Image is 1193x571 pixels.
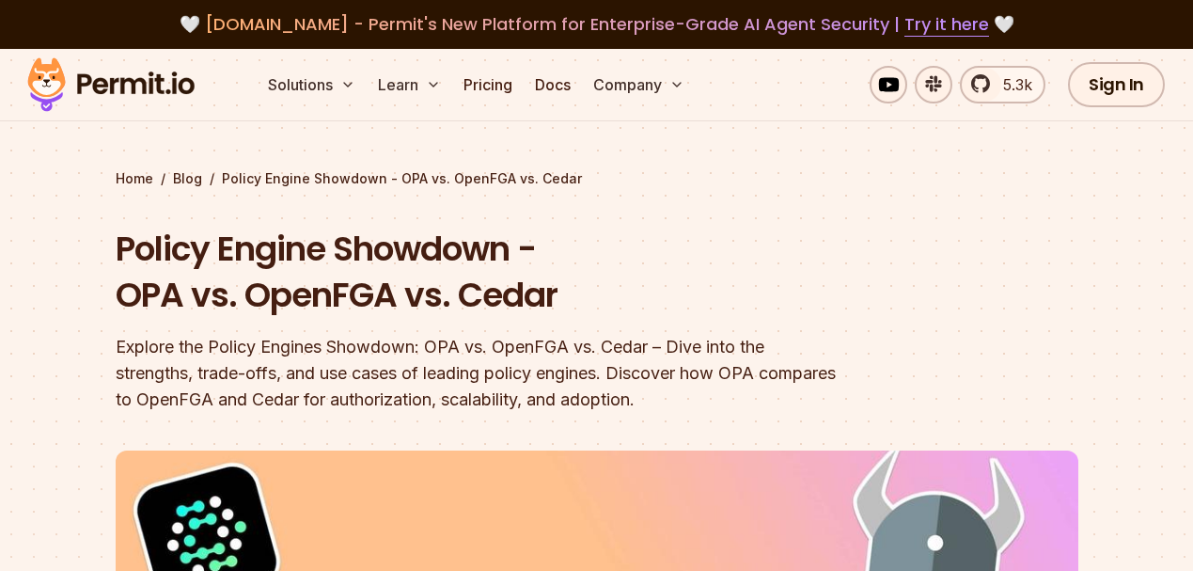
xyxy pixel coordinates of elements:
span: 5.3k [992,73,1032,96]
a: Home [116,169,153,188]
img: Permit logo [19,53,203,117]
h1: Policy Engine Showdown - OPA vs. OpenFGA vs. Cedar [116,226,838,319]
a: 5.3k [960,66,1045,103]
a: Try it here [904,12,989,37]
a: Blog [173,169,202,188]
a: Docs [527,66,578,103]
button: Solutions [260,66,363,103]
a: Sign In [1068,62,1165,107]
button: Learn [370,66,448,103]
span: [DOMAIN_NAME] - Permit's New Platform for Enterprise-Grade AI Agent Security | [205,12,989,36]
button: Company [586,66,692,103]
div: / / [116,169,1078,188]
a: Pricing [456,66,520,103]
div: Explore the Policy Engines Showdown: OPA vs. OpenFGA vs. Cedar – Dive into the strengths, trade-o... [116,334,838,413]
div: 🤍 🤍 [45,11,1148,38]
